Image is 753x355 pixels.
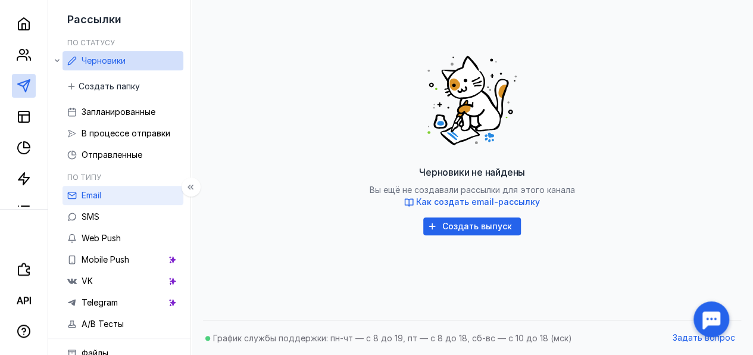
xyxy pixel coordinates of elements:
span: Создать папку [79,82,140,92]
a: Mobile Push [63,250,183,269]
a: Запланированные [63,102,183,122]
span: Рассылки [67,13,121,26]
a: Web Push [63,229,183,248]
span: Создать выпуск [442,222,512,232]
span: A/B Тесты [82,319,124,329]
span: График службы поддержки: пн-чт — с 8 до 19, пт — с 8 до 18, сб-вс — с 10 до 18 (мск) [213,333,572,343]
span: Черновики [82,55,126,66]
span: Задать вопрос [673,333,735,343]
a: VK [63,272,183,291]
span: SMS [82,211,99,222]
a: A/B Тесты [63,314,183,334]
span: Email [82,190,101,200]
span: Telegram [82,297,118,307]
span: Вы ещё не создавали рассылки для этого канала [370,185,575,208]
a: SMS [63,207,183,226]
span: Mobile Push [82,254,129,264]
a: Отправленные [63,145,183,164]
button: Создать папку [63,77,146,95]
a: В процессе отправки [63,124,183,143]
h5: По статусу [67,38,115,47]
a: Черновики [63,51,183,70]
a: Email [63,186,183,205]
span: Web Push [82,233,121,243]
button: Как создать email-рассылку [404,196,540,208]
span: VK [82,276,93,286]
span: Отправленные [82,150,142,160]
button: Задать вопрос [667,329,741,347]
span: В процессе отправки [82,128,170,138]
span: Как создать email-рассылку [416,197,540,207]
h5: По типу [67,173,101,182]
a: Telegram [63,293,183,312]
span: Черновики не найдены [419,166,525,178]
span: Запланированные [82,107,155,117]
button: Создать выпуск [423,217,521,235]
